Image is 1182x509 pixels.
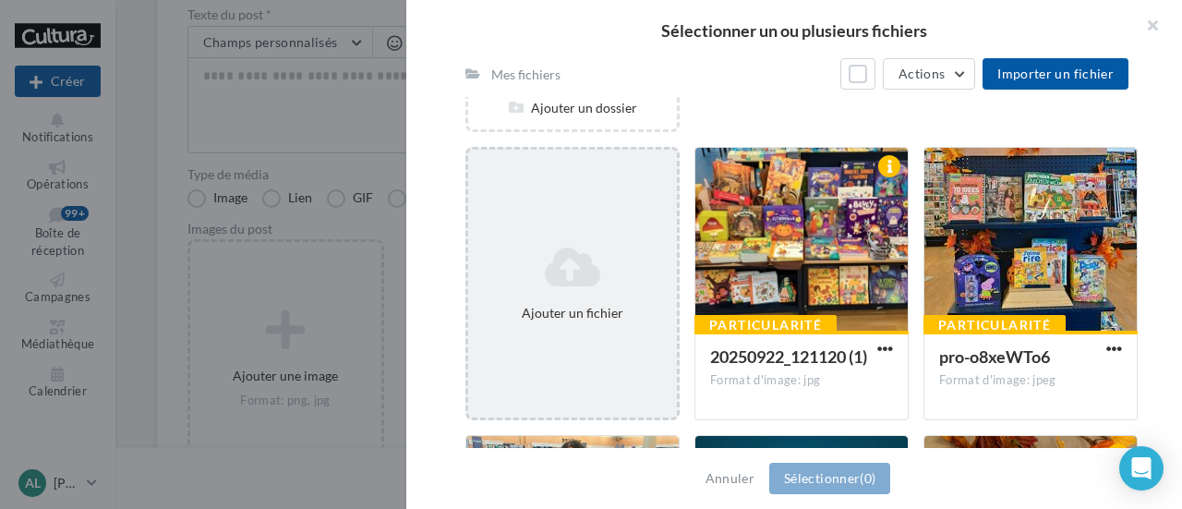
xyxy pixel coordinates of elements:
div: Ajouter un fichier [476,304,669,322]
span: Actions [899,66,945,81]
button: Actions [883,58,975,90]
span: Importer un fichier [997,66,1114,81]
div: Open Intercom Messenger [1119,446,1164,491]
span: 20250922_121120 (1) [710,346,867,367]
div: Format d'image: jpg [710,372,893,389]
div: Particularité [923,315,1066,335]
button: Sélectionner(0) [769,463,890,494]
div: Mes fichiers [491,66,561,84]
button: Annuler [698,467,762,490]
div: Ajouter un dossier [468,99,677,117]
span: (0) [860,470,875,486]
button: Importer un fichier [983,58,1128,90]
div: Format d'image: jpeg [939,372,1122,389]
h2: Sélectionner un ou plusieurs fichiers [436,22,1152,39]
span: pro-o8xeWTo6 [939,346,1050,367]
div: Particularité [694,315,837,335]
